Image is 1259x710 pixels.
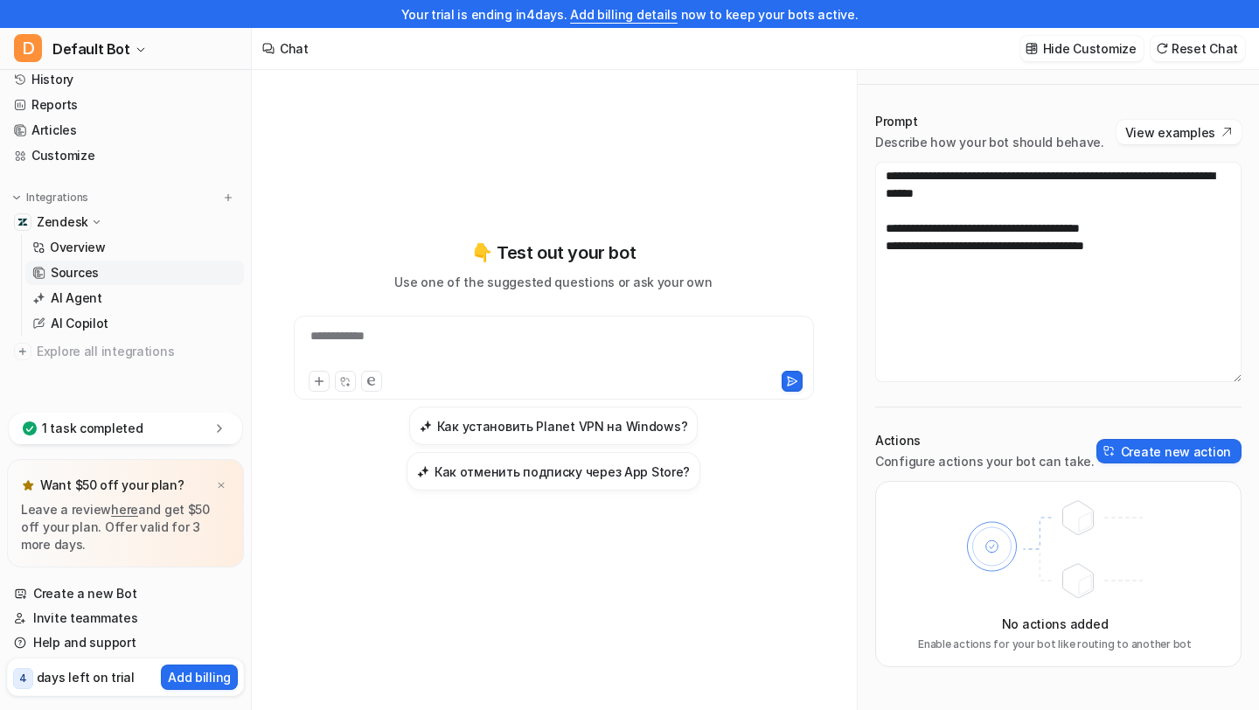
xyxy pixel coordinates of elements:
[7,118,244,143] a: Articles
[50,239,106,256] p: Overview
[161,665,238,690] button: Add billing
[63,10,336,150] div: and one more question, in the most minimal tariff 1000 interactions are availablebut for example ...
[25,311,244,336] a: AI Copilot
[7,189,94,206] button: Integrations
[875,134,1104,151] p: Describe how your bot should behave.
[17,217,28,227] img: Zendesk
[37,338,237,365] span: Explore all integrations
[437,417,688,435] h3: Как установить Planet VPN на Windows?
[25,286,244,310] a: AI Agent
[1103,445,1116,457] img: create-action-icon.svg
[83,573,97,587] button: Upload attachment
[280,39,309,58] div: Chat
[14,164,336,205] div: eesel says…
[300,566,328,594] button: Send a message…
[40,477,184,494] p: Want $50 off your plan?
[14,34,42,62] span: D
[435,463,690,481] h3: Как отменить подписку через App Store?
[28,369,273,523] div: As for interactions, one interaction is defined as a single message processed by the AI, no matte...
[77,20,322,140] div: and one more question, in the most minimal tariff 1000 interactions are available but for example...
[19,671,27,686] p: 4
[168,668,231,686] p: Add billing
[918,637,1192,652] p: Enable actions for your bot like routing to another bot
[7,339,244,364] a: Explore all integrations
[14,10,336,164] div: Diana says…
[37,213,88,231] p: Zendesk
[28,524,273,558] div: Thanks, Kyva
[42,420,143,437] p: 1 task completed
[7,630,244,655] a: Help and support
[85,22,120,39] p: Active
[570,7,678,22] a: Add billing details
[1151,36,1245,61] button: Reset Chat
[1043,39,1137,58] p: Hide Customize
[21,501,230,553] p: Leave a review and get $50 off your plan. Offer valid for 3 more days.
[111,502,138,517] a: here
[420,420,432,433] img: Как установить Planet VPN на Windows?
[7,606,244,630] a: Invite teammates
[409,407,699,445] button: Как установить Planet VPN на Windows?Как установить Planet VPN на Windows?
[1020,36,1144,61] button: Hide Customize
[1002,615,1109,633] p: No actions added
[274,7,307,40] button: Home
[216,480,226,491] img: x
[108,168,265,184] div: joined the conversation
[417,465,429,478] img: Как отменить подписку через App Store?
[875,113,1104,130] p: Prompt
[64,302,223,316] a: Zendesk’s documentation
[7,93,244,117] a: Reports
[7,143,244,168] a: Customize
[51,315,108,332] p: AI Copilot
[15,536,335,566] textarea: Message…
[471,240,636,266] p: 👇 Test out your bot
[28,215,273,233] div: Hi there,
[50,10,78,38] img: Profile image for eesel
[28,233,273,370] div: Could you share which filters you applied when choosing the ticket types? In the meantime, you ca...
[86,167,103,184] img: Profile image for eesel
[25,235,244,260] a: Overview
[1116,120,1242,144] button: View examples
[7,581,244,606] a: Create a new Bot
[26,191,88,205] p: Integrations
[14,205,336,607] div: eesel says…
[51,264,99,282] p: Sources
[1026,42,1038,55] img: customize
[108,170,140,182] b: eesel
[407,452,700,491] button: Как отменить подписку через App Store?Как отменить подписку через App Store?
[52,37,130,61] span: Default Bot
[1156,42,1168,55] img: reset
[7,67,244,92] a: History
[51,289,102,307] p: AI Agent
[27,573,41,587] button: Emoji picker
[111,573,125,587] button: Start recording
[37,668,135,686] p: days left on trial
[14,343,31,360] img: explore all integrations
[14,205,287,568] div: Hi there,Could you share which filters you applied when choosing the ticket types? In the meantim...
[10,191,23,204] img: expand menu
[394,273,712,291] p: Use one of the suggested questions or ask your own
[21,478,35,492] img: star
[875,453,1095,470] p: Configure actions your bot can take.
[307,7,338,38] div: Close
[875,432,1095,449] p: Actions
[25,261,244,285] a: Sources
[222,191,234,204] img: menu_add.svg
[85,9,122,22] h1: eesel
[55,573,69,587] button: Gif picker
[1096,439,1242,463] button: Create new action
[11,7,45,40] button: go back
